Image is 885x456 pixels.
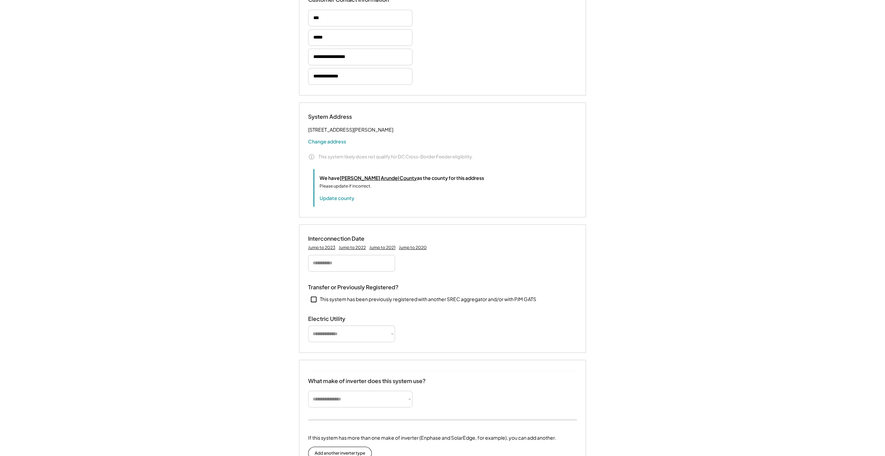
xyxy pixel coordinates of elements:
div: [STREET_ADDRESS][PERSON_NAME] [308,125,393,134]
div: Jump to 2021 [369,245,395,250]
button: Change address [308,138,346,145]
div: This system has been previously registered with another SREC aggregator and/or with PJM GATS [320,296,536,303]
div: We have as the county for this address [320,174,484,182]
div: Jump to 2020 [399,245,427,250]
button: Update county [320,194,354,201]
div: Jump to 2022 [339,245,366,250]
div: Jump to 2023 [308,245,335,250]
div: Transfer or Previously Registered? [308,284,399,291]
div: Please update if incorrect. [320,183,371,189]
div: Electric Utility [308,315,378,323]
div: Interconnection Date [308,235,378,242]
div: System Address [308,113,378,121]
div: If this system has more than one make of inverter (Enphase and SolarEdge, for example), you can a... [308,434,556,441]
div: What make of inverter does this system use? [308,371,426,386]
div: This system likely does not qualify for DC Cross-Border Feeder eligibility. [319,154,473,160]
u: [PERSON_NAME] Arundel County [340,175,417,181]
